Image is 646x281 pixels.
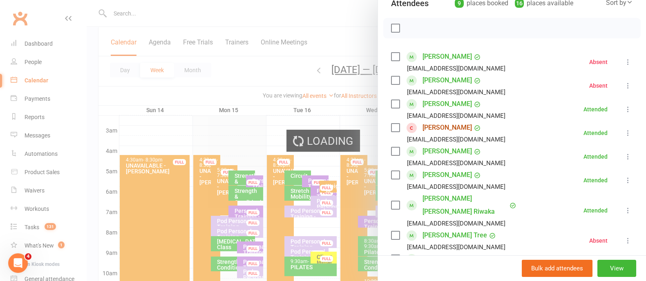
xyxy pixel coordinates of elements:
div: Attended [583,208,608,213]
a: [PERSON_NAME] [422,252,472,266]
div: Absent [589,238,608,243]
a: [PERSON_NAME] [PERSON_NAME] Riwaka [422,192,507,218]
a: [PERSON_NAME] [422,97,472,111]
span: 4 [25,253,31,260]
div: [EMAIL_ADDRESS][DOMAIN_NAME] [407,134,505,145]
a: [PERSON_NAME] [422,168,472,181]
iframe: Intercom live chat [8,253,28,273]
div: Absent [589,83,608,89]
div: Attended [583,106,608,112]
button: Bulk add attendees [522,260,592,277]
div: [EMAIL_ADDRESS][DOMAIN_NAME] [407,242,505,252]
div: [EMAIL_ADDRESS][DOMAIN_NAME] [407,218,505,229]
div: [EMAIL_ADDRESS][DOMAIN_NAME] [407,111,505,121]
div: Attended [583,154,608,159]
div: [EMAIL_ADDRESS][DOMAIN_NAME] [407,87,505,97]
a: [PERSON_NAME] Tree [422,229,487,242]
div: Attended [583,130,608,136]
div: Absent [589,59,608,65]
a: [PERSON_NAME] [422,121,472,134]
a: [PERSON_NAME] [422,145,472,158]
div: [EMAIL_ADDRESS][DOMAIN_NAME] [407,158,505,168]
a: [PERSON_NAME] [422,74,472,87]
div: Attended [583,177,608,183]
a: [PERSON_NAME] [422,50,472,63]
button: View [597,260,636,277]
div: [EMAIL_ADDRESS][DOMAIN_NAME] [407,181,505,192]
div: [EMAIL_ADDRESS][DOMAIN_NAME] [407,63,505,74]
